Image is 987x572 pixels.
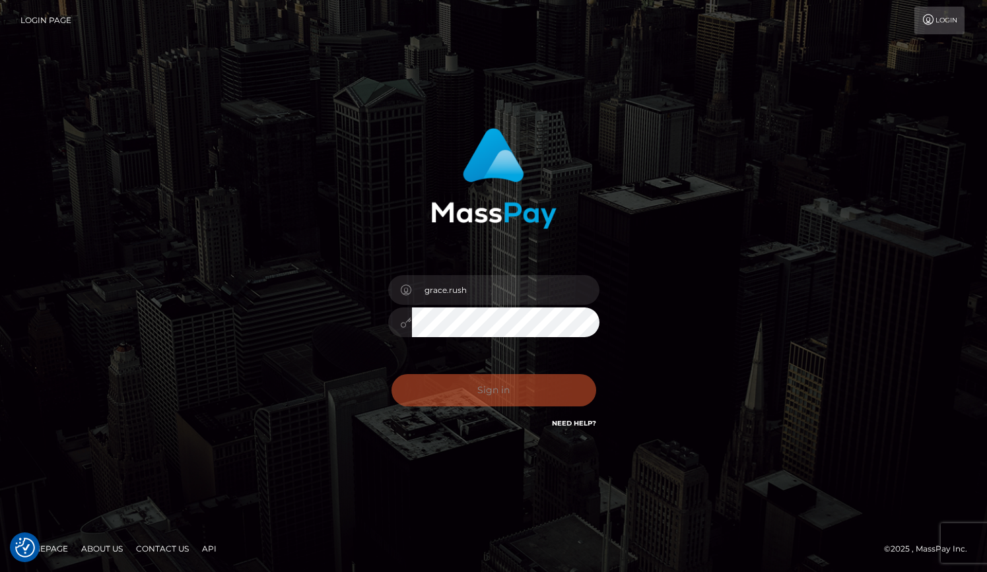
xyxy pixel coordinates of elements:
[412,275,599,305] input: Username...
[15,538,35,557] button: Consent Preferences
[15,538,73,559] a: Homepage
[914,7,965,34] a: Login
[131,538,194,559] a: Contact Us
[197,538,222,559] a: API
[884,542,977,556] div: © 2025 , MassPay Inc.
[76,538,128,559] a: About Us
[20,7,71,34] a: Login Page
[552,419,596,428] a: Need Help?
[431,128,557,229] img: MassPay Login
[15,538,35,557] img: Revisit consent button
